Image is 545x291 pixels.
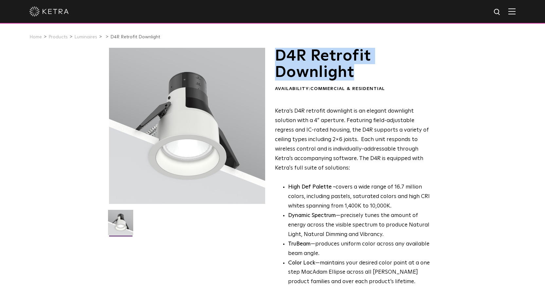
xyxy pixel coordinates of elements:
[74,35,97,39] a: Luminaires
[48,35,68,39] a: Products
[288,260,315,266] strong: Color Lock
[310,86,385,91] span: Commercial & Residential
[288,184,336,190] strong: High Def Palette -
[29,7,69,16] img: ketra-logo-2019-white
[288,259,434,287] li: —maintains your desired color point at a one step MacAdam Ellipse across all [PERSON_NAME] produc...
[508,8,516,14] img: Hamburger%20Nav.svg
[288,213,336,218] strong: Dynamic Spectrum
[288,241,311,247] strong: TruBeam
[493,8,501,16] img: search icon
[288,240,434,259] li: —produces uniform color across any available beam angle.
[288,183,434,211] p: covers a wide range of 16.7 million colors, including pastels, saturated colors and high CRI whit...
[288,211,434,240] li: —precisely tunes the amount of energy across the visible spectrum to produce Natural Light, Natur...
[108,210,133,240] img: D4R Retrofit Downlight
[275,107,434,173] p: Ketra’s D4R retrofit downlight is an elegant downlight solution with a 4” aperture. Featuring fie...
[29,35,42,39] a: Home
[110,35,160,39] a: D4R Retrofit Downlight
[275,48,434,81] h1: D4R Retrofit Downlight
[275,86,434,92] div: Availability:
